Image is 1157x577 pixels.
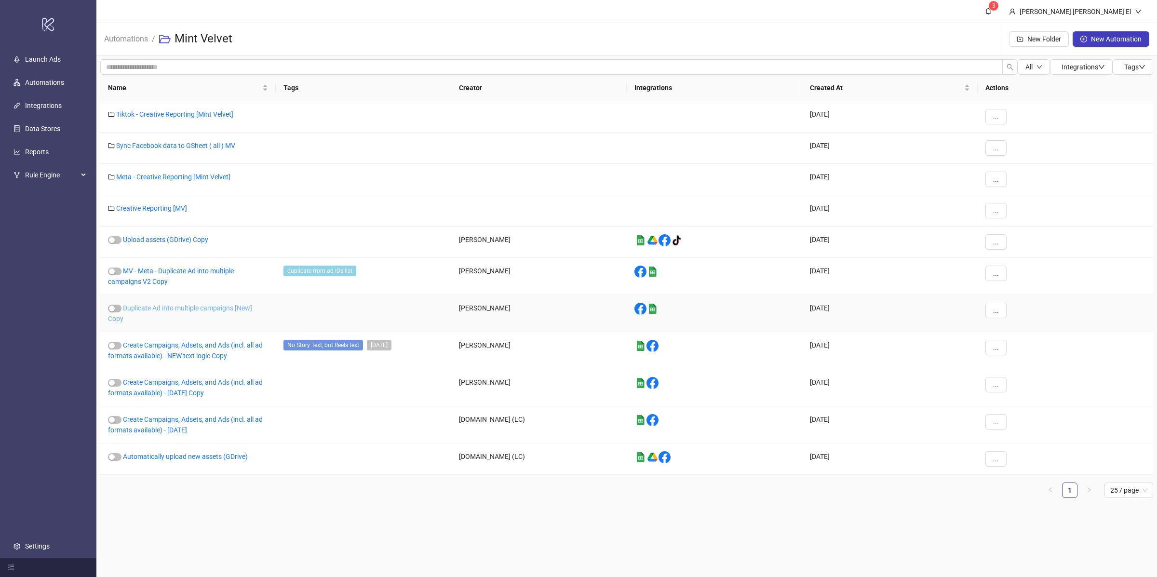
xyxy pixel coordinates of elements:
div: [DATE] [802,258,978,295]
button: New Automation [1073,31,1149,47]
span: ... [993,144,999,152]
a: Duplicate Ad into multiple campaigns [New] Copy [108,304,252,322]
th: Actions [978,75,1153,101]
span: fork [13,172,20,178]
span: folder [108,205,115,212]
span: Created At [810,82,962,93]
button: left [1043,483,1058,498]
th: Created At [802,75,978,101]
span: ... [993,238,999,246]
span: down [1098,64,1105,70]
div: Page Size [1104,483,1153,498]
span: ... [993,344,999,351]
span: No Story Text, but Reels text [283,340,363,350]
span: plus-circle [1080,36,1087,42]
div: [PERSON_NAME] [PERSON_NAME] El [1016,6,1135,17]
span: 3 [992,2,996,9]
span: folder [108,142,115,149]
a: Integrations [25,102,62,109]
div: [DATE] [802,101,978,133]
a: Create Campaigns, Adsets, and Ads (incl. all ad formats available) - NEW text logic Copy [108,341,263,360]
button: ... [985,172,1007,187]
div: [DOMAIN_NAME] (LC) [451,443,627,475]
span: 25 / page [1110,483,1147,497]
span: down [1139,64,1145,70]
a: Create Campaigns, Adsets, and Ads (incl. all ad formats available) - [DATE] [108,416,263,434]
span: bell [985,8,992,14]
a: Meta - Creative Reporting [Mint Velvet] [116,173,230,181]
a: Tiktok - Creative Reporting [Mint Velvet] [116,110,233,118]
div: [PERSON_NAME] [451,295,627,332]
a: Settings [25,542,50,550]
span: New Automation [1091,35,1142,43]
span: down [1036,64,1042,70]
span: Tags [1124,63,1145,71]
span: Rule Engine [25,165,78,185]
button: ... [985,234,1007,250]
button: Alldown [1018,59,1050,75]
button: ... [985,451,1007,467]
th: Tags [276,75,451,101]
span: folder-add [1017,36,1023,42]
a: Reports [25,148,49,156]
button: ... [985,203,1007,218]
li: / [152,24,155,54]
a: Create Campaigns, Adsets, and Ads (incl. all ad formats available) - [DATE] Copy [108,378,263,397]
span: ... [993,307,999,314]
a: 1 [1063,483,1077,497]
span: ... [993,269,999,277]
div: [DATE] [802,295,978,332]
a: Automations [102,33,150,43]
span: New Folder [1027,35,1061,43]
th: Integrations [627,75,802,101]
div: [DATE] [802,164,978,195]
span: Name [108,82,260,93]
h3: Mint Velvet [175,31,232,47]
a: Launch Ads [25,55,61,63]
span: folder [108,111,115,118]
button: ... [985,266,1007,281]
button: ... [985,303,1007,318]
button: Integrationsdown [1050,59,1113,75]
sup: 3 [989,1,998,11]
button: New Folder [1009,31,1069,47]
div: [DATE] [802,332,978,369]
div: [DATE] [802,227,978,258]
a: Sync Facebook data to GSheet ( all ) MV [116,142,235,149]
span: ... [993,207,999,215]
span: duplicate from ad IDs list [283,266,356,276]
button: ... [985,109,1007,124]
span: ... [993,113,999,121]
div: [PERSON_NAME] [451,258,627,295]
a: MV - Meta - Duplicate Ad into multiple campaigns V2 Copy [108,267,234,285]
a: Automations [25,79,64,86]
div: [DATE] [802,133,978,164]
div: [PERSON_NAME] [451,227,627,258]
li: Previous Page [1043,483,1058,498]
th: Name [100,75,276,101]
span: folder-open [159,33,171,45]
div: [DATE] [802,369,978,406]
span: All [1025,63,1033,71]
div: [DATE] [802,195,978,227]
span: right [1086,487,1092,493]
span: ... [993,418,999,426]
button: ... [985,377,1007,392]
a: Data Stores [25,125,60,133]
div: [DATE] [802,443,978,475]
div: [DATE] [802,406,978,443]
button: ... [985,340,1007,355]
span: left [1048,487,1053,493]
span: Integrations [1062,63,1105,71]
span: down [1135,8,1142,15]
button: Tagsdown [1113,59,1153,75]
a: Creative Reporting [MV] [116,204,187,212]
span: ... [993,455,999,463]
a: Automatically upload new assets (GDrive) [123,453,248,460]
li: 1 [1062,483,1077,498]
div: [PERSON_NAME] [451,369,627,406]
span: 2024-02-08 [367,340,391,350]
span: folder [108,174,115,180]
span: search [1007,64,1013,70]
th: Creator [451,75,627,101]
